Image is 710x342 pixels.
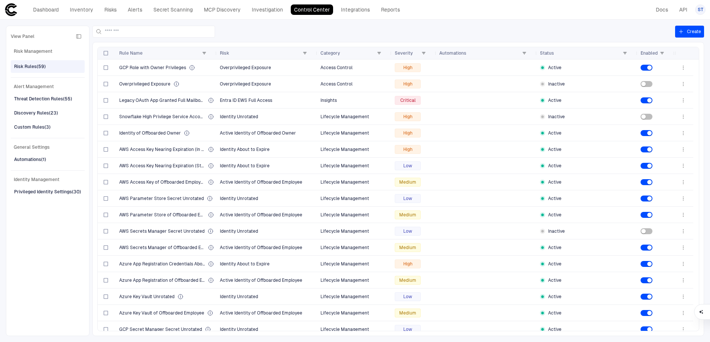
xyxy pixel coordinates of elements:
span: Status [540,50,554,56]
span: Lifecycle Management [320,261,369,267]
span: Critical [400,97,416,103]
span: Inactive [548,114,565,120]
span: Entra ID EWS Full Access [220,98,272,103]
span: Lifecycle Management [320,245,369,250]
span: Lifecycle Management [320,180,369,185]
span: Active [548,277,561,283]
span: Legacy OAuth App Granted Full Mailbox Access via EWS [119,97,205,103]
span: Active Identity of Offboarded Employee [220,278,302,283]
span: Active [548,196,561,201]
span: Active Identity of Offboarded Owner [220,130,296,136]
span: Lifecycle Management [320,196,369,201]
a: Docs [652,4,671,15]
span: Active [548,245,561,251]
span: High [403,130,413,136]
span: ST [698,7,703,13]
span: AWS Access Key of Offboarded Employee [119,179,205,185]
span: Lifecycle Management [320,212,369,217]
a: Alerts [124,4,146,15]
span: Lifecycle Management [320,327,369,332]
span: Identity Unrotated [220,294,258,299]
span: Insights [320,98,337,103]
span: Category [320,50,340,56]
a: MCP Discovery [201,4,244,15]
div: An active identity of an employee who has been offboarded from the organization, posing a potenti... [208,277,214,283]
span: Medium [399,245,416,251]
span: Medium [399,179,416,185]
span: Lifecycle Management [320,229,369,234]
span: Active [548,294,561,300]
span: Snowflake High Privilege Service Account Unrotated Password [119,114,205,120]
span: Overprivileged Exposure [220,65,271,70]
span: Active Identity of Offboarded Employee [220,180,302,185]
span: Automations [439,50,466,56]
span: Alert Management [11,82,85,91]
div: An active identity of an employee who has been offboarded from the organization, posing a potenti... [208,179,214,185]
span: General Settings [11,143,85,152]
span: Active Identity of Offboarded Employee [220,310,302,316]
span: GCP Role with Owner Privileges [119,65,186,71]
span: Active Identity of Offboarded Employee [220,245,302,250]
span: Risk [220,50,229,56]
span: Inactive [548,228,565,234]
div: An active identity of an employee who has been offboarded from the organization, posing a potenti... [208,212,214,218]
span: Identity Unrotated [220,229,258,234]
div: App credentials are nearing their expiration date and will become inactive shortly [208,261,214,267]
span: Azure App Registration Credentials About to Expire [119,261,205,267]
span: AWS Access Key Nearing Expiration (Stale) [119,163,205,169]
span: Active [548,261,561,267]
span: Lifecycle Management [320,278,369,283]
span: Inactive [548,81,565,87]
span: Azure Key Vault of Offboarded Employee [119,310,204,316]
span: Identity Unrotated [220,327,258,332]
div: Privileged Identity Settings (30) [14,188,81,195]
span: AWS Parameter Store of Offboarded Employee [119,212,205,218]
span: Access Control [320,81,352,87]
span: Identity About to Expire [220,147,270,152]
span: Lifecycle Management [320,294,369,299]
span: Active [548,130,561,136]
button: Create [675,26,704,38]
span: Identity Management [11,175,85,184]
span: Low [403,294,412,300]
a: Risks [101,4,120,15]
span: Lifecycle Management [320,130,369,136]
span: Identity About to Expire [220,261,270,267]
div: Identity has exceeded the recommended rotation timeframe [177,294,183,300]
span: Overprivileged Exposure [220,81,271,87]
a: Control Center [291,4,333,15]
span: Lifecycle Management [320,163,369,168]
span: Medium [399,310,416,316]
div: Risk Rules (59) [14,63,46,70]
span: Severity [395,50,413,56]
span: Enabled [641,50,658,56]
div: Automations (1) [14,156,46,163]
span: Active [548,310,561,316]
span: AWS Parameter Store Secret Unrotated [119,196,204,201]
a: Reports [378,4,403,15]
span: Active Identity of Offboarded Employee [220,212,302,217]
span: AWS Secrets Manager of Offboarded Employee [119,245,205,251]
span: Active [548,212,561,218]
a: Investigation [248,4,286,15]
a: Dashboard [30,4,62,15]
a: Inventory [66,4,97,15]
span: Active [548,65,561,71]
div: Identity has exceeded the recommended rotation timeframe [207,196,213,201]
span: Active [548,179,561,185]
span: AWS Access Key Nearing Expiration (In Use) [119,146,205,152]
span: Azure App Registration of Offboarded Employee [119,277,205,283]
span: Azure Key Vault Unrotated [119,294,175,300]
span: Lifecycle Management [320,310,369,316]
a: Integrations [338,4,373,15]
span: Risk Management [11,47,85,56]
span: Active [548,97,561,103]
span: Active [548,163,561,169]
div: The identity is approaching its expiration date and will soon become inactive, potentially disrup... [208,163,214,169]
div: Identity has exceeded the recommended rotation timeframe [208,228,214,234]
span: Medium [399,277,416,283]
span: Low [403,196,412,201]
div: Identity has exceeded the recommended rotation timeframe [205,326,211,332]
span: Overprivileged Exposure [119,81,170,87]
a: API [676,4,691,15]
